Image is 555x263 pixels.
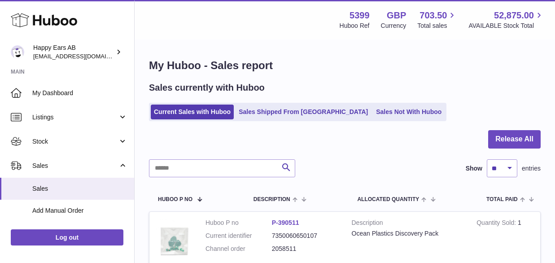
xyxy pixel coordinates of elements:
[417,22,457,30] span: Total sales
[253,197,290,202] span: Description
[357,197,419,202] span: ALLOCATED Quantity
[373,105,445,119] a: Sales Not With Huboo
[340,22,370,30] div: Huboo Ref
[149,58,541,73] h1: My Huboo - Sales report
[522,164,541,173] span: entries
[272,245,338,253] dd: 2058511
[468,9,544,30] a: 52,875.00 AVAILABLE Stock Total
[33,53,132,60] span: [EMAIL_ADDRESS][DOMAIN_NAME]
[468,22,544,30] span: AVAILABLE Stock Total
[494,9,534,22] span: 52,875.00
[236,105,371,119] a: Sales Shipped From [GEOGRAPHIC_DATA]
[151,105,234,119] a: Current Sales with Huboo
[350,9,370,22] strong: 5399
[352,219,463,229] strong: Description
[32,113,118,122] span: Listings
[381,22,406,30] div: Currency
[32,137,118,146] span: Stock
[417,9,457,30] a: 703.50 Total sales
[486,197,518,202] span: Total paid
[158,197,192,202] span: Huboo P no
[488,130,541,149] button: Release All
[466,164,482,173] label: Show
[11,45,24,59] img: 3pl@happyearsearplugs.com
[33,44,114,61] div: Happy Ears AB
[149,82,265,94] h2: Sales currently with Huboo
[32,89,127,97] span: My Dashboard
[387,9,406,22] strong: GBP
[205,219,272,227] dt: Huboo P no
[11,229,123,245] a: Log out
[32,162,118,170] span: Sales
[205,232,272,240] dt: Current identifier
[352,229,463,238] div: Ocean Plastics Discovery Pack
[32,184,127,193] span: Sales
[32,206,127,215] span: Add Manual Order
[272,232,338,240] dd: 7350060650107
[476,219,518,228] strong: Quantity Sold
[205,245,272,253] dt: Channel order
[420,9,447,22] span: 703.50
[272,219,299,226] a: P-390511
